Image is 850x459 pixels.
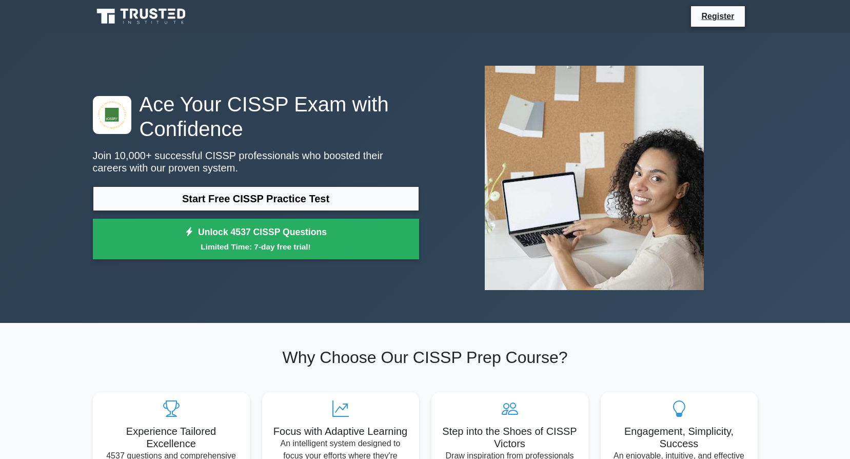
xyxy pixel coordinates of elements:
h5: Experience Tailored Excellence [101,425,242,450]
a: Start Free CISSP Practice Test [93,186,419,211]
h1: Ace Your CISSP Exam with Confidence [93,92,419,141]
small: Limited Time: 7-day free trial! [106,241,406,253]
h2: Why Choose Our CISSP Prep Course? [93,348,758,367]
h5: Step into the Shoes of CISSP Victors [440,425,580,450]
a: Unlock 4537 CISSP QuestionsLimited Time: 7-day free trial! [93,219,419,260]
h5: Focus with Adaptive Learning [270,425,411,437]
h5: Engagement, Simplicity, Success [609,425,749,450]
p: Join 10,000+ successful CISSP professionals who boosted their careers with our proven system. [93,149,419,174]
a: Register [695,10,740,23]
